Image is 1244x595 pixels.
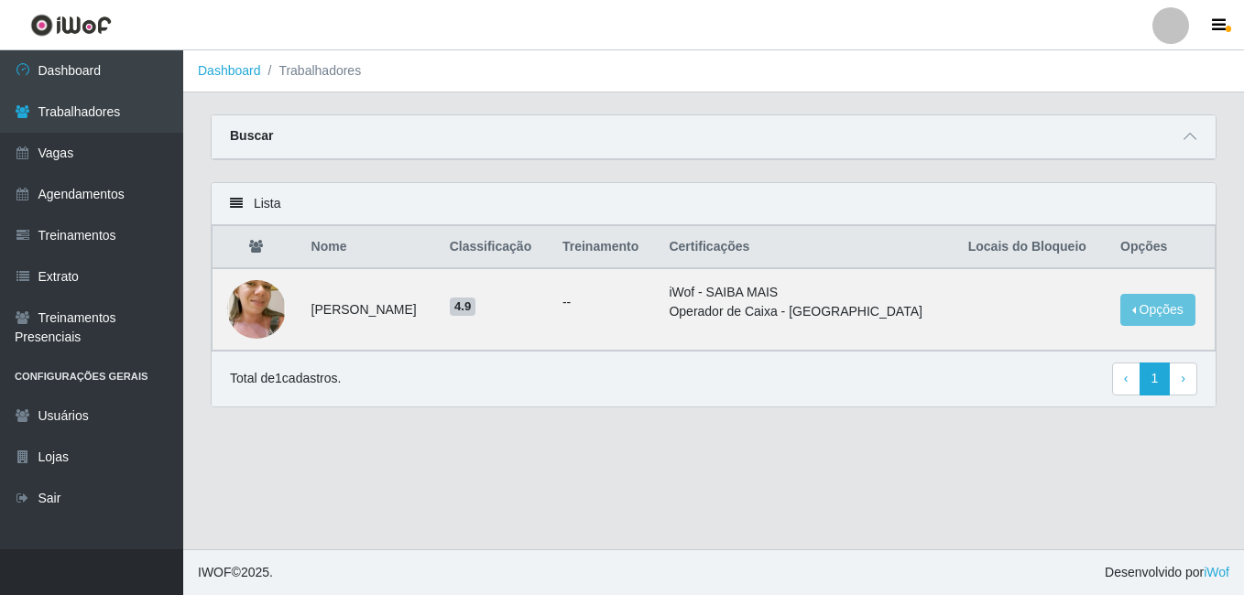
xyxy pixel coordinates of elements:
a: Previous [1112,362,1140,395]
ul: -- [562,293,647,312]
th: Certificações [658,226,956,269]
strong: Buscar [230,128,273,143]
a: iWof [1204,565,1229,579]
th: Opções [1109,226,1216,269]
span: ‹ [1124,371,1129,385]
th: Nome [300,226,439,269]
span: IWOF [198,565,232,579]
span: › [1181,371,1185,385]
th: Locais do Bloqueio [957,226,1109,269]
li: Operador de Caixa - [GEOGRAPHIC_DATA] [669,302,945,321]
img: CoreUI Logo [30,14,112,37]
p: Total de 1 cadastros. [230,369,341,388]
div: Lista [212,183,1216,225]
a: Dashboard [198,63,261,78]
th: Treinamento [551,226,658,269]
span: © 2025 . [198,563,273,582]
nav: breadcrumb [183,50,1244,92]
li: iWof - SAIBA MAIS [669,283,945,302]
span: 4.9 [450,297,476,316]
nav: pagination [1112,362,1197,395]
button: Opções [1120,294,1195,326]
a: Next [1169,362,1197,395]
td: [PERSON_NAME] [300,268,439,351]
li: Trabalhadores [261,61,362,81]
img: 1752702642595.jpeg [227,254,286,364]
a: 1 [1140,362,1171,395]
th: Classificação [439,226,551,269]
span: Desenvolvido por [1105,563,1229,582]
